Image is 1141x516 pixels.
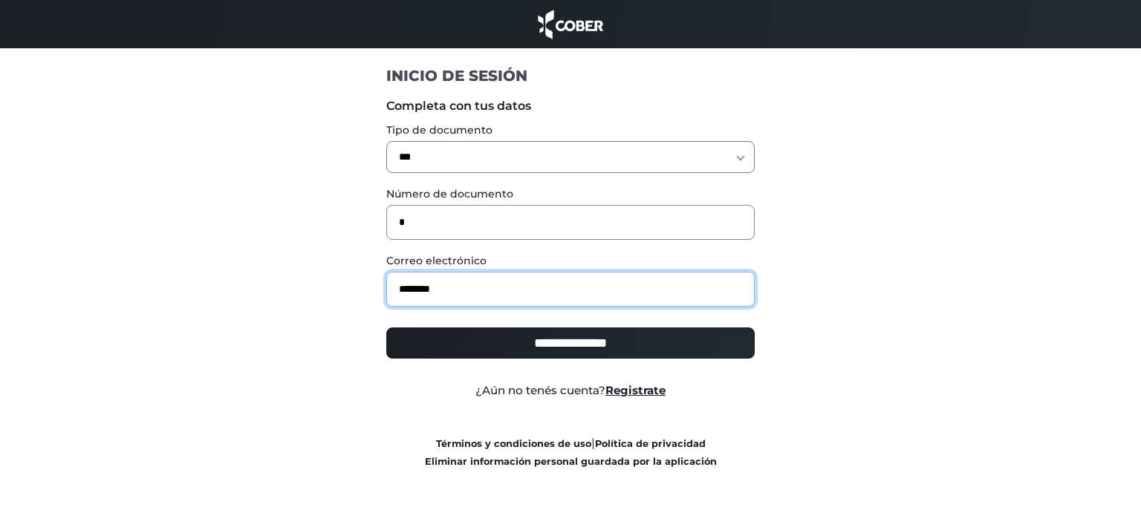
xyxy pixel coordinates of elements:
[386,123,755,138] label: Tipo de documento
[375,434,767,470] div: |
[595,438,706,449] a: Política de privacidad
[386,186,755,202] label: Número de documento
[386,253,755,269] label: Correo electrónico
[534,7,607,41] img: cober_marca.png
[436,438,591,449] a: Términos y condiciones de uso
[375,382,767,399] div: ¿Aún no tenés cuenta?
[386,66,755,85] h1: INICIO DE SESIÓN
[425,456,717,467] a: Eliminar información personal guardada por la aplicación
[386,97,755,115] label: Completa con tus datos
[605,383,666,397] a: Registrate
